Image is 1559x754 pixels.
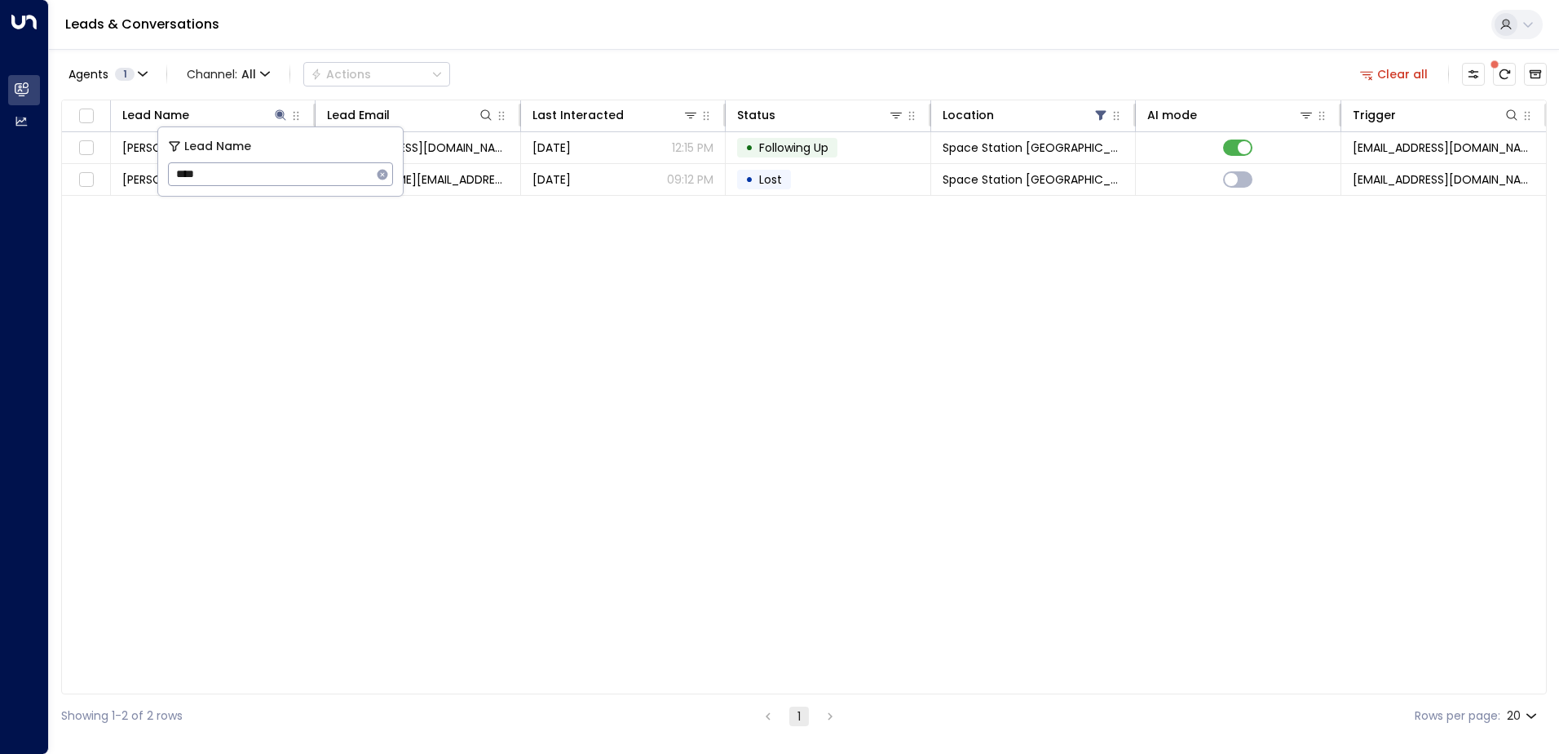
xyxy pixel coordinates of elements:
[68,69,108,80] span: Agents
[327,105,390,125] div: Lead Email
[737,105,775,125] div: Status
[672,140,713,156] p: 12:15 PM
[943,171,1124,188] span: Space Station Doncaster
[303,62,450,86] div: Button group with a nested menu
[745,166,753,193] div: •
[1147,105,1197,125] div: AI mode
[1353,105,1396,125] div: Trigger
[745,134,753,162] div: •
[303,62,450,86] button: Actions
[122,105,189,125] div: Lead Name
[532,171,571,188] span: Jul 24, 2025
[76,170,96,190] span: Toggle select row
[759,140,828,156] span: Following Up
[122,105,289,125] div: Lead Name
[667,171,713,188] p: 09:12 PM
[1462,63,1485,86] button: Customize
[327,105,493,125] div: Lead Email
[184,137,251,156] span: Lead Name
[1354,63,1435,86] button: Clear all
[327,140,508,156] span: qepuci@gmail.com
[115,68,135,81] span: 1
[122,171,212,188] span: Joe Lamont
[61,707,183,725] div: Showing 1-2 of 2 rows
[789,707,809,726] button: page 1
[61,63,153,86] button: Agents1
[180,63,276,86] span: Channel:
[757,706,841,726] nav: pagination navigation
[1415,707,1500,725] label: Rows per page:
[943,140,1124,156] span: Space Station Doncaster
[759,171,782,188] span: Lost
[532,140,571,156] span: Aug 24, 2025
[76,138,96,158] span: Toggle select row
[1353,140,1535,156] span: leads@space-station.co.uk
[943,105,1109,125] div: Location
[532,105,699,125] div: Last Interacted
[1524,63,1547,86] button: Archived Leads
[532,105,624,125] div: Last Interacted
[241,68,256,81] span: All
[1507,704,1540,728] div: 20
[737,105,903,125] div: Status
[180,63,276,86] button: Channel:All
[311,67,371,82] div: Actions
[76,106,96,126] span: Toggle select all
[1353,171,1535,188] span: leads@space-station.co.uk
[1493,63,1516,86] span: There are new threads available. Refresh the grid to view the latest updates.
[1147,105,1314,125] div: AI mode
[1353,105,1520,125] div: Trigger
[65,15,219,33] a: Leads & Conversations
[122,140,212,156] span: Geoffrey Montgomery
[327,171,508,188] span: joe_lamont@hotmail.com
[943,105,994,125] div: Location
